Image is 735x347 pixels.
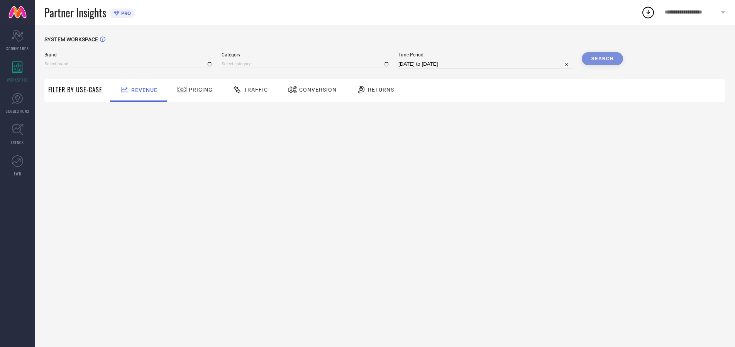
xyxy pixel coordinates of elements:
span: FWD [14,171,21,177]
span: Partner Insights [44,5,106,20]
span: SCORECARDS [6,46,29,51]
span: WORKSPACE [7,77,28,83]
span: Returns [368,87,394,93]
span: Pricing [189,87,213,93]
input: Select brand [44,60,212,68]
span: Traffic [244,87,268,93]
span: Conversion [299,87,337,93]
span: SUGGESTIONS [6,108,29,114]
span: Time Period [398,52,572,58]
span: Brand [44,52,212,58]
span: PRO [119,10,131,16]
input: Select category [222,60,389,68]
input: Select time period [398,60,572,69]
div: Open download list [641,5,655,19]
span: Revenue [131,87,157,93]
span: TRENDS [11,139,24,145]
span: Filter By Use-Case [48,85,102,94]
span: Category [222,52,389,58]
span: SYSTEM WORKSPACE [44,36,98,43]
